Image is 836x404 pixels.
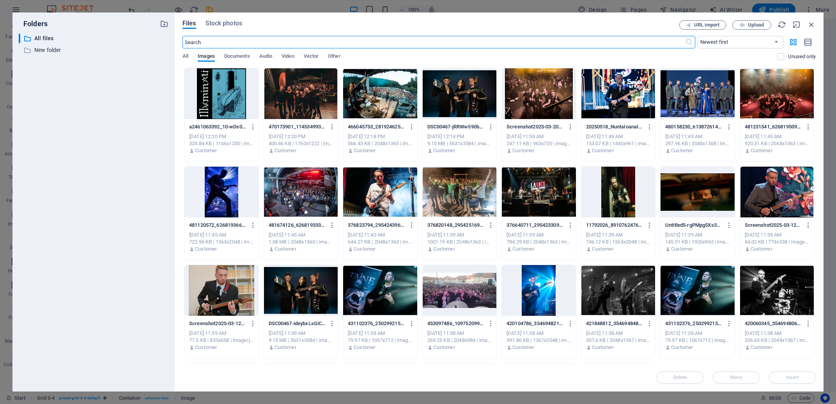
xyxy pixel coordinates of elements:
[586,231,651,238] div: [DATE] 11:39 AM
[745,231,809,238] div: [DATE] 11:39 AM
[269,238,333,246] div: 1.08 MB | 2048x1363 | image/jpeg
[512,344,534,351] p: Customer
[592,344,614,351] p: Customer
[19,19,48,29] p: Folders
[745,222,802,229] p: Screenshot2025-03-12165508-wznEX2ODFqxm8-oMXNu0tA.jpg
[189,123,246,130] p: a2461063392_10-wDs068bUqVjZ5NPYJFyxag.jpg
[348,238,413,246] div: 644.27 KB | 2048x1363 | image/jpeg
[275,344,296,351] p: Customer
[269,140,333,147] div: 400.46 KB | 1760x1222 | image/jpeg
[586,140,651,147] div: 153.07 KB | 1440x961 | image/jpeg
[189,320,246,327] p: Screenshot2025-03-12165137-Q4ZPnczf8gR9EioGmfRjMQ.jpg
[354,147,375,154] p: Customer
[665,337,730,344] div: 79.97 KB | 1067x712 | image/jpeg
[586,330,651,337] div: [DATE] 11:38 AM
[189,337,254,344] div: 77.3 KB | 853x658 | image/jpeg
[507,222,564,229] p: 376640711_295423309776377_5382108847930142075_n-RbubBmh0Vas1cYLEWMsnNQ.jpg
[348,337,413,344] div: 79.97 KB | 1067x712 | image/jpeg
[665,238,730,246] div: 145.01 KB | 1920x963 | image/jpeg
[751,147,772,154] p: Customer
[195,246,217,253] p: Customer
[34,34,154,43] p: All files
[427,140,492,147] div: 9.15 MB | 5631x3584 | image/jpeg
[751,344,772,351] p: Customer
[507,320,564,327] p: 420104786_3546948218852281_9056703953833432587_n-n5UAh_hsGpmHpCaRFpqA8g.jpg
[745,320,802,327] p: 420060345_3546948062185630_353425832238040008_n-3f-eIiN2vSZrAvX5JqCfCw.jpg
[34,46,154,55] p: New folder
[792,20,801,29] i: Minimize
[512,246,534,253] p: Customer
[269,231,333,238] div: [DATE] 11:45 AM
[354,344,375,351] p: Customer
[592,246,614,253] p: Customer
[586,320,643,327] p: 421848812_3546948482185588_6529953075394202951_n-5r1a45HiOtXxyVNwi1GODg.jpg
[751,246,772,253] p: Customer
[189,231,254,238] div: [DATE] 11:45 AM
[778,20,786,29] i: Reload
[269,320,326,327] p: DSC00467-ideybxLsGiCMH4HgmqErZQ.jpg
[269,330,333,337] div: [DATE] 11:39 AM
[427,231,492,238] div: [DATE] 11:39 AM
[433,344,455,351] p: Customer
[586,123,643,130] p: 20250518_NuntaIoanaIfteni_Biserica393-GNNoFJJPNeCCBl9MYLETrw.jpg
[269,337,333,344] div: 9.15 MB | 5631x3584 | image/jpeg
[512,147,534,154] p: Customer
[348,330,413,337] div: [DATE] 11:38 AM
[745,337,809,344] div: 356.63 KB | 2048x1367 | image/jpeg
[189,222,246,229] p: 481120572_626819366636768_2271351687534092788_n-3ekYXqI4dj-f2WDIsuueHg.jpg
[665,140,730,147] div: 297.96 KB | 2048x1308 | image/jpeg
[694,23,719,27] span: URL import
[348,222,405,229] p: 376823794_295424396442935_7155049185521506348_n-Q68jl3U_pHxpVrAJrenqvQ.jpg
[259,52,272,62] span: Audio
[807,20,816,29] i: Close
[665,133,730,140] div: [DATE] 11:49 AM
[348,320,405,327] p: 431102376_25029921523321020_2251380394349200463_n-9V7LvVIVwNCucBHjp8SoDQ.jpg
[745,133,809,140] div: [DATE] 11:45 AM
[745,330,809,337] div: [DATE] 11:38 AM
[182,52,188,62] span: All
[427,330,492,337] div: [DATE] 11:38 AM
[665,123,723,130] p: 480158230_613872614706362_1284983235286860976_n-nSA6vjqaQdi_zlL-UY2Ymg.jpg
[507,238,571,246] div: 784.29 KB | 2048x1363 | image/jpeg
[592,147,614,154] p: Customer
[433,147,455,154] p: Customer
[195,344,217,351] p: Customer
[671,246,693,253] p: Customer
[507,123,564,130] p: Screenshot2025-03-20111455gregerg-ellk59qQ_A4L8TzWUtY3fg.jpg
[586,337,651,344] div: 337.6 KB | 2048x1367 | image/jpeg
[507,140,571,147] div: 247.11 KB | 963x720 | image/jpeg
[427,320,485,327] p: 453097486_1097520992375915_5027371848627734615_n-SrX6nk1VVn50L5tGwBQXhQ.jpg
[19,34,20,43] div: ​
[182,36,685,48] input: Search
[507,231,571,238] div: [DATE] 11:39 AM
[433,246,455,253] p: Customer
[507,133,571,140] div: [DATE] 11:58 AM
[748,23,764,27] span: Upload
[586,133,651,140] div: [DATE] 11:49 AM
[665,320,723,327] p: 431102376_25029921523321020_2251380394349200463_n-QBd-B53E_Te0vcnJ0nB07g.jpg
[732,20,771,30] button: Upload
[745,123,802,130] p: 481231541_626819509970087_6324450494543036064_n-4yyK69m6izRhGoGEkMMTZQ.jpg
[269,123,326,130] p: 470173901_1145349934259962_7774536514338772735_n-P8E351wCGC6mkSO_tiJaSw.jpg
[282,52,294,62] span: Video
[427,133,492,140] div: [DATE] 12:14 PM
[348,231,413,238] div: [DATE] 11:40 AM
[348,140,413,147] div: 566.43 KB | 2048x1365 | image/jpeg
[348,123,405,130] p: 466045753_28192462500352307_1210068602155150368_n-ML1vopZooxVrFR20WGoFcg.jpg
[189,133,254,140] div: [DATE] 12:20 PM
[507,330,571,337] div: [DATE] 11:38 AM
[189,238,254,246] div: 722.96 KB | 1363x2048 | image/jpeg
[665,231,730,238] div: [DATE] 11:39 AM
[679,20,726,30] button: URL import
[195,147,217,154] p: Customer
[160,20,168,28] i: Create new folder
[427,337,492,344] div: 269.25 KB | 2048x984 | image/jpeg
[182,19,196,28] span: Files
[586,222,643,229] p: 11792026_891076247643041_554258644811140121_o-CWJc0PxFngEuHmg9Td_bxw.jpg
[665,330,730,337] div: [DATE] 11:38 AM
[507,337,571,344] div: 391.86 KB | 1367x2048 | image/jpeg
[205,19,242,28] span: Stock photos
[198,52,215,62] span: Images
[275,147,296,154] p: Customer
[348,133,413,140] div: [DATE] 12:18 PM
